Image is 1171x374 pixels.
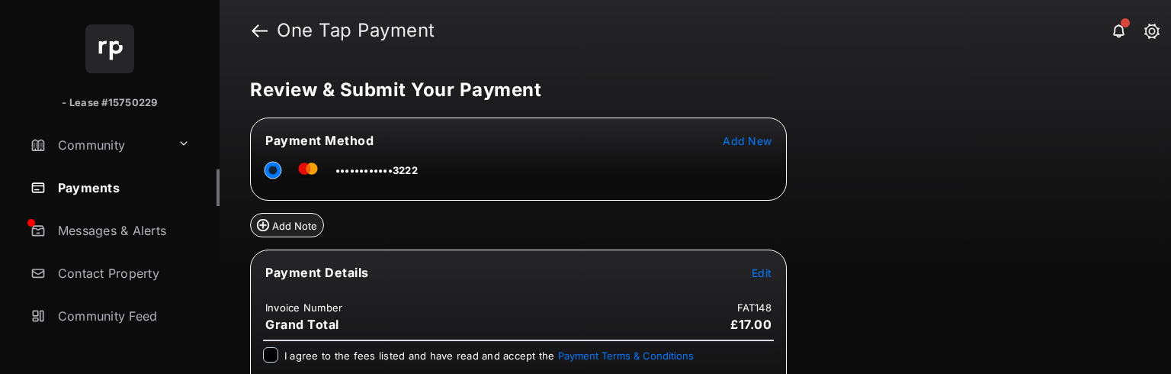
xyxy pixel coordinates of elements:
span: Add New [723,134,772,147]
strong: One Tap Payment [277,21,435,40]
span: I agree to the fees listed and have read and accept the [284,350,694,362]
a: Payments [24,169,220,206]
a: Messages & Alerts [24,212,220,249]
span: Payment Method [265,133,374,148]
span: £17.00 [730,317,772,332]
button: Add New [723,133,772,148]
a: Contact Property [24,255,220,292]
td: FAT148 [736,301,773,314]
p: - Lease #15750229 [62,95,157,111]
span: Payment Details [265,265,369,280]
img: svg+xml;base64,PHN2ZyB4bWxucz0iaHR0cDovL3d3dy53My5vcmcvMjAwMC9zdmciIHdpZHRoPSI2NCIgaGVpZ2h0PSI2NC... [85,24,134,73]
button: Add Note [250,213,324,237]
td: Invoice Number [265,301,343,314]
a: Community Feed [24,298,220,334]
button: I agree to the fees listed and have read and accept the [558,350,694,362]
h5: Review & Submit Your Payment [250,81,1128,99]
button: Edit [752,265,772,280]
a: Community [24,127,172,163]
span: Grand Total [265,317,339,332]
span: Edit [752,266,772,279]
span: ••••••••••••3222 [335,164,418,176]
